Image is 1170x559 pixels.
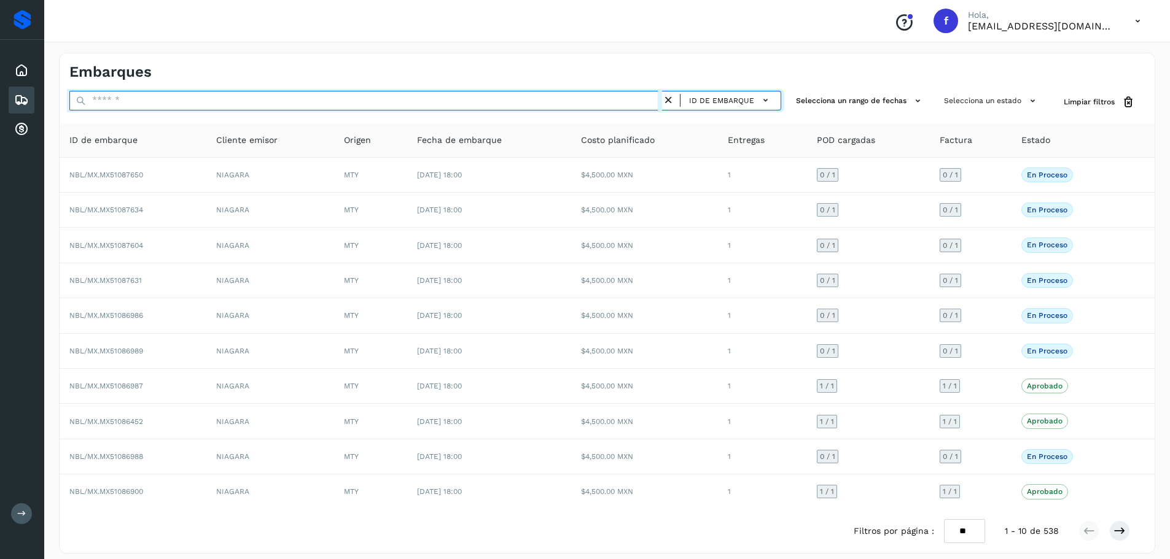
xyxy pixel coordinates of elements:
[69,206,143,214] span: NBL/MX.MX51087634
[206,298,334,333] td: NIAGARA
[820,171,835,179] span: 0 / 1
[571,404,718,439] td: $4,500.00 MXN
[943,418,957,425] span: 1 / 1
[820,418,834,425] span: 1 / 1
[417,206,462,214] span: [DATE] 18:00
[820,277,835,284] span: 0 / 1
[69,171,143,179] span: NBL/MX.MX51087650
[334,158,407,193] td: MTY
[820,242,835,249] span: 0 / 1
[571,369,718,404] td: $4,500.00 MXN
[206,158,334,193] td: NIAGARA
[69,347,143,355] span: NBL/MX.MX51086989
[206,439,334,474] td: NIAGARA
[1027,417,1063,425] p: Aprobado
[69,311,143,320] span: NBL/MX.MX51086986
[820,488,834,495] span: 1 / 1
[718,474,807,509] td: 1
[206,193,334,228] td: NIAGARA
[417,452,462,461] span: [DATE] 18:00
[718,334,807,369] td: 1
[206,263,334,298] td: NIAGARA
[854,525,934,538] span: Filtros por página :
[571,263,718,298] td: $4,500.00 MXN
[820,347,835,355] span: 0 / 1
[791,91,929,111] button: Selecciona un rango de fechas
[417,311,462,320] span: [DATE] 18:00
[1027,276,1067,285] p: En proceso
[943,277,958,284] span: 0 / 1
[69,241,143,250] span: NBL/MX.MX51087604
[943,171,958,179] span: 0 / 1
[206,474,334,509] td: NIAGARA
[943,453,958,460] span: 0 / 1
[334,404,407,439] td: MTY
[718,158,807,193] td: 1
[1027,171,1067,179] p: En proceso
[968,20,1115,32] p: facturacion@salgofreight.com
[9,57,34,84] div: Inicio
[571,334,718,369] td: $4,500.00 MXN
[206,334,334,369] td: NIAGARA
[417,417,462,426] span: [DATE] 18:00
[69,276,142,285] span: NBL/MX.MX51087631
[417,134,502,147] span: Fecha de embarque
[206,369,334,404] td: NIAGARA
[718,298,807,333] td: 1
[943,242,958,249] span: 0 / 1
[581,134,655,147] span: Costo planificado
[69,134,138,147] span: ID de embarque
[939,91,1044,111] button: Selecciona un estado
[417,241,462,250] span: [DATE] 18:00
[334,369,407,404] td: MTY
[943,347,958,355] span: 0 / 1
[820,312,835,319] span: 0 / 1
[943,382,957,390] span: 1 / 1
[216,134,278,147] span: Cliente emisor
[571,439,718,474] td: $4,500.00 MXN
[1027,241,1067,249] p: En proceso
[1027,311,1067,320] p: En proceso
[943,488,957,495] span: 1 / 1
[69,487,143,496] span: NBL/MX.MX51086900
[1027,452,1067,461] p: En proceso
[206,404,334,439] td: NIAGARA
[940,134,972,147] span: Factura
[417,276,462,285] span: [DATE] 18:00
[718,439,807,474] td: 1
[820,382,834,390] span: 1 / 1
[571,193,718,228] td: $4,500.00 MXN
[334,334,407,369] td: MTY
[206,228,334,263] td: NIAGARA
[334,439,407,474] td: MTY
[1005,525,1059,538] span: 1 - 10 de 538
[943,312,958,319] span: 0 / 1
[417,171,462,179] span: [DATE] 18:00
[417,347,462,355] span: [DATE] 18:00
[718,369,807,404] td: 1
[334,263,407,298] td: MTY
[718,263,807,298] td: 1
[9,87,34,114] div: Embarques
[344,134,371,147] span: Origen
[1027,487,1063,496] p: Aprobado
[417,382,462,390] span: [DATE] 18:00
[571,158,718,193] td: $4,500.00 MXN
[943,206,958,214] span: 0 / 1
[968,10,1115,20] p: Hola,
[1064,96,1115,107] span: Limpiar filtros
[69,382,143,390] span: NBL/MX.MX51086987
[718,228,807,263] td: 1
[1054,91,1145,114] button: Limpiar filtros
[820,453,835,460] span: 0 / 1
[334,228,407,263] td: MTY
[820,206,835,214] span: 0 / 1
[417,487,462,496] span: [DATE] 18:00
[728,134,765,147] span: Entregas
[685,91,776,109] button: ID de embarque
[9,116,34,143] div: Cuentas por cobrar
[334,193,407,228] td: MTY
[718,193,807,228] td: 1
[571,298,718,333] td: $4,500.00 MXN
[1027,206,1067,214] p: En proceso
